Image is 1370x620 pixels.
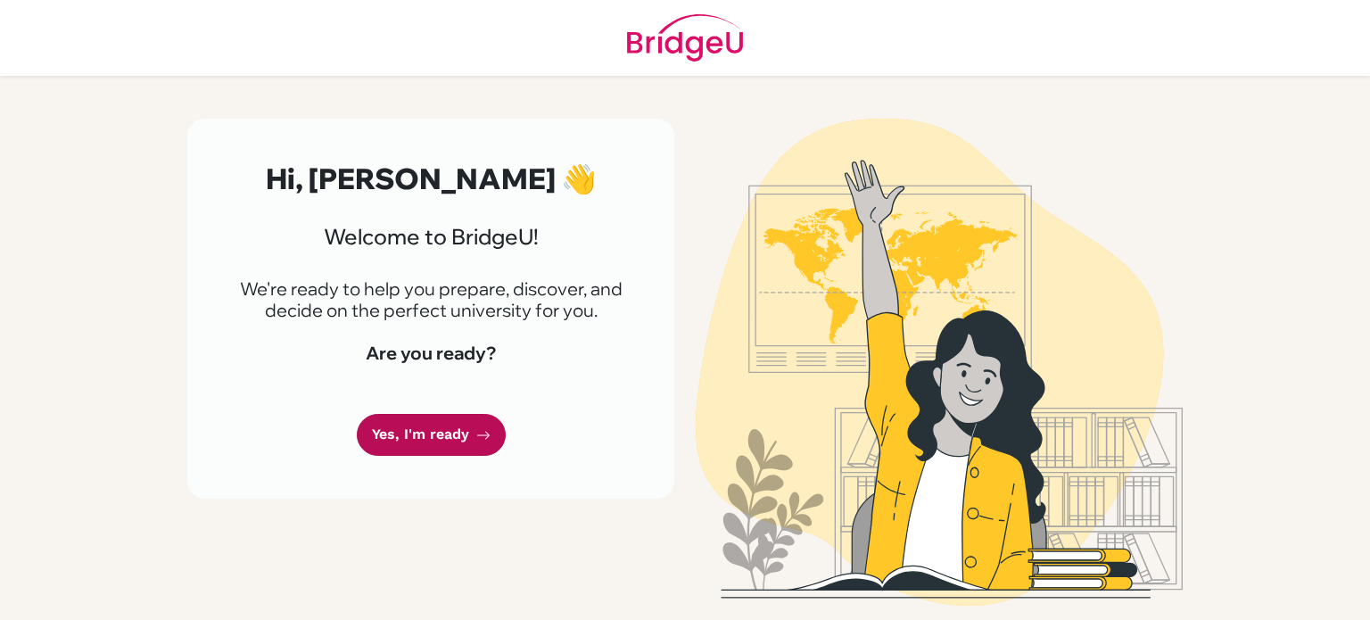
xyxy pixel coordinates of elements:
h2: Hi, [PERSON_NAME] 👋 [230,161,631,195]
a: Yes, I'm ready [357,414,506,456]
h3: Welcome to BridgeU! [230,224,631,250]
h4: Are you ready? [230,343,631,364]
p: We're ready to help you prepare, discover, and decide on the perfect university for you. [230,278,631,321]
